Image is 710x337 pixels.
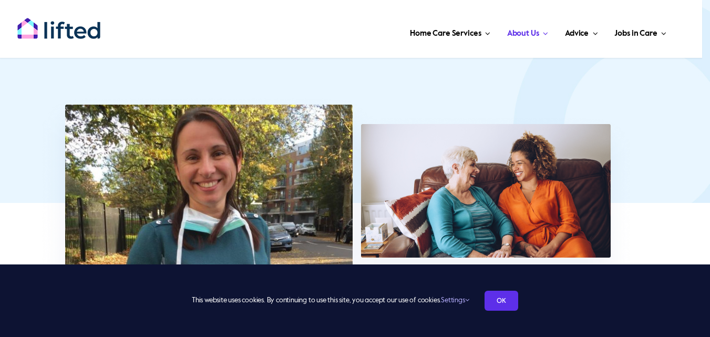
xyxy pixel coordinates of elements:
[485,291,518,311] a: OK
[17,17,101,28] a: lifted-logo
[562,16,601,47] a: Advice
[611,16,670,47] a: Jobs in Care
[410,25,481,42] span: Home Care Services
[130,16,670,47] nav: Main Menu
[504,16,551,47] a: About Us
[441,297,469,304] a: Settings
[192,292,469,309] span: This website uses cookies. By continuing to use this site, you accept our use of cookies.
[507,25,539,42] span: About Us
[565,25,589,42] span: Advice
[614,25,657,42] span: Jobs in Care
[407,16,493,47] a: Home Care Services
